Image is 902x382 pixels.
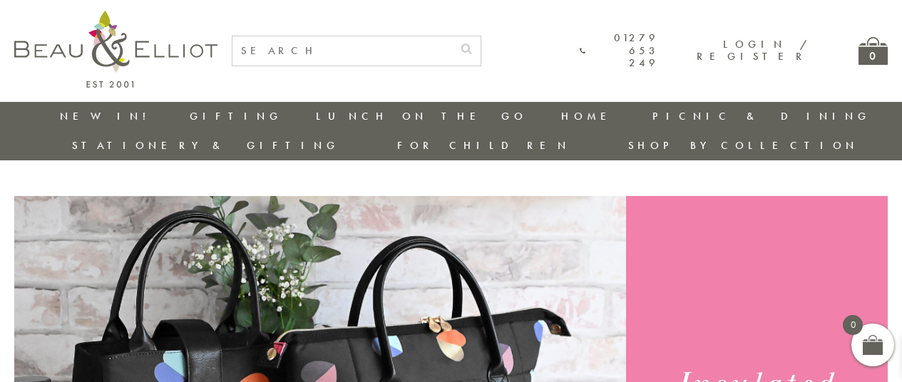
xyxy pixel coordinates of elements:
a: 0 [859,37,888,65]
a: 01279 653 249 [580,32,659,69]
a: Gifting [190,109,282,123]
a: Lunch On The Go [316,109,527,123]
input: SEARCH [232,36,452,66]
a: For Children [397,138,570,153]
a: New in! [60,109,155,123]
span: 0 [843,315,863,335]
a: Shop by collection [628,138,859,153]
a: Picnic & Dining [652,109,871,123]
a: Home [561,109,618,123]
a: Stationery & Gifting [72,138,339,153]
img: logo [14,11,217,88]
a: Login / Register [697,37,809,63]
